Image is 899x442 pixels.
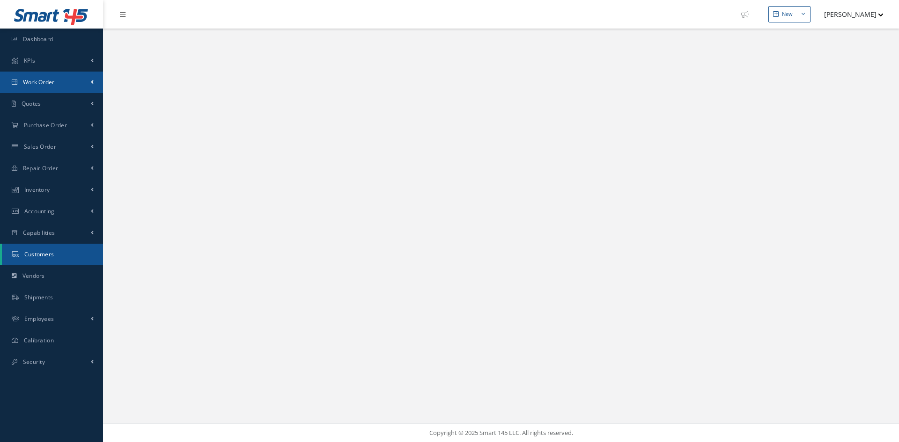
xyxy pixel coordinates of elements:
button: [PERSON_NAME] [815,5,884,23]
span: Security [23,358,45,366]
span: Customers [24,250,54,258]
span: Sales Order [24,143,56,151]
span: Shipments [24,293,53,301]
span: Inventory [24,186,50,194]
span: Accounting [24,207,55,215]
span: Purchase Order [24,121,67,129]
div: New [782,10,793,18]
span: Dashboard [23,35,53,43]
a: Customers [2,244,103,265]
span: KPIs [24,57,35,65]
span: Vendors [22,272,45,280]
button: New [768,6,811,22]
span: Employees [24,315,54,323]
span: Repair Order [23,164,59,172]
span: Capabilities [23,229,55,237]
span: Calibration [24,336,54,344]
div: Copyright © 2025 Smart 145 LLC. All rights reserved. [112,428,890,438]
span: Work Order [23,78,55,86]
span: Quotes [22,100,41,108]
